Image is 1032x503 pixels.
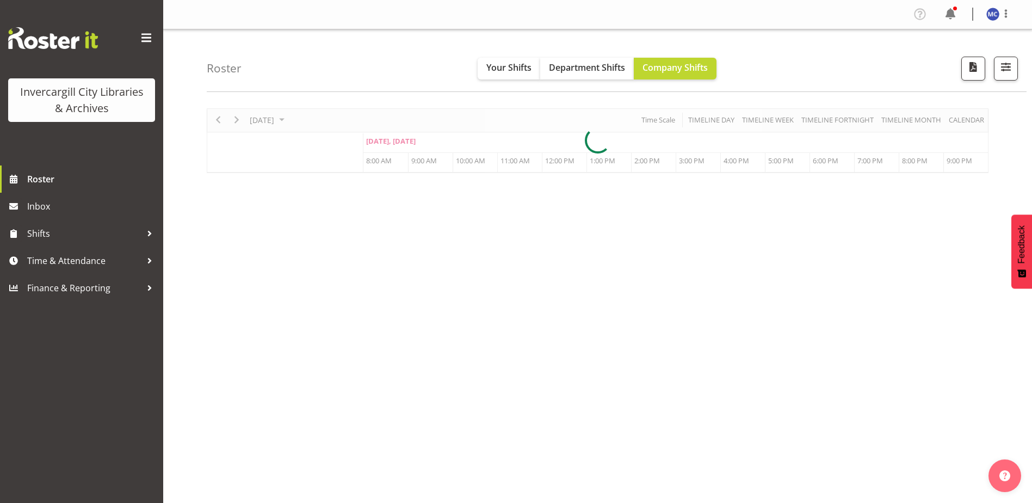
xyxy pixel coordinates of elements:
[642,62,708,73] span: Company Shifts
[27,198,158,214] span: Inbox
[27,253,141,269] span: Time & Attendance
[207,62,242,75] h4: Roster
[478,58,540,79] button: Your Shifts
[549,62,625,73] span: Department Shifts
[8,27,98,49] img: Rosterit website logo
[486,62,532,73] span: Your Shifts
[961,57,985,81] button: Download a PDF of the roster for the current day
[1017,225,1027,263] span: Feedback
[19,84,144,116] div: Invercargill City Libraries & Archives
[634,58,716,79] button: Company Shifts
[1011,214,1032,289] button: Feedback - Show survey
[27,280,141,296] span: Finance & Reporting
[999,470,1010,481] img: help-xxl-2.png
[994,57,1018,81] button: Filter Shifts
[27,171,158,187] span: Roster
[540,58,634,79] button: Department Shifts
[986,8,999,21] img: maria-catu11656.jpg
[27,225,141,242] span: Shifts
